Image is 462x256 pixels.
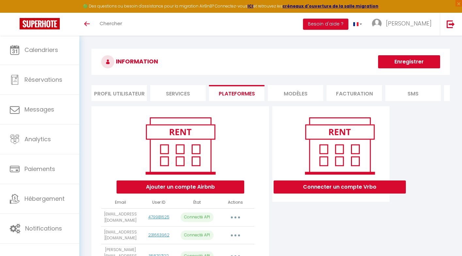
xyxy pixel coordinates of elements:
span: [PERSON_NAME] [386,19,432,27]
li: SMS [385,85,441,101]
td: [EMAIL_ADDRESS][DOMAIN_NAME] [101,226,139,244]
p: Connecté API [181,213,214,222]
th: État [178,197,216,208]
li: Plateformes [209,85,264,101]
span: Analytics [24,135,51,143]
button: Enregistrer [378,55,440,68]
th: User ID [139,197,178,208]
span: Hébergement [24,195,65,203]
span: Messages [24,105,54,113]
a: Chercher [95,13,127,36]
td: [EMAIL_ADDRESS][DOMAIN_NAME] [101,208,139,226]
button: Ajouter un compte Airbnb [117,180,244,194]
a: créneaux d'ouverture de la salle migration [282,3,378,9]
img: Super Booking [20,18,60,29]
span: Notifications [25,224,62,232]
span: Calendriers [24,46,58,54]
img: logout [447,20,455,28]
li: Profil Utilisateur [91,85,147,101]
button: Connecter un compte Vrbo [274,180,406,194]
span: Chercher [100,20,122,27]
a: 231663962 [148,232,169,238]
li: Services [150,85,206,101]
th: Email [101,197,139,208]
span: Réservations [24,76,62,84]
img: ... [372,19,382,28]
th: Actions [216,197,254,208]
li: MODÈLES [268,85,323,101]
img: rent.png [298,114,381,177]
li: Facturation [327,85,382,101]
button: Besoin d'aide ? [303,19,348,30]
p: Connecté API [181,230,214,240]
a: ... [PERSON_NAME] [367,13,440,36]
a: ICI [247,3,253,9]
a: 479981625 [148,214,169,220]
span: Paiements [24,165,55,173]
h3: INFORMATION [91,49,450,75]
img: rent.png [139,114,222,177]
